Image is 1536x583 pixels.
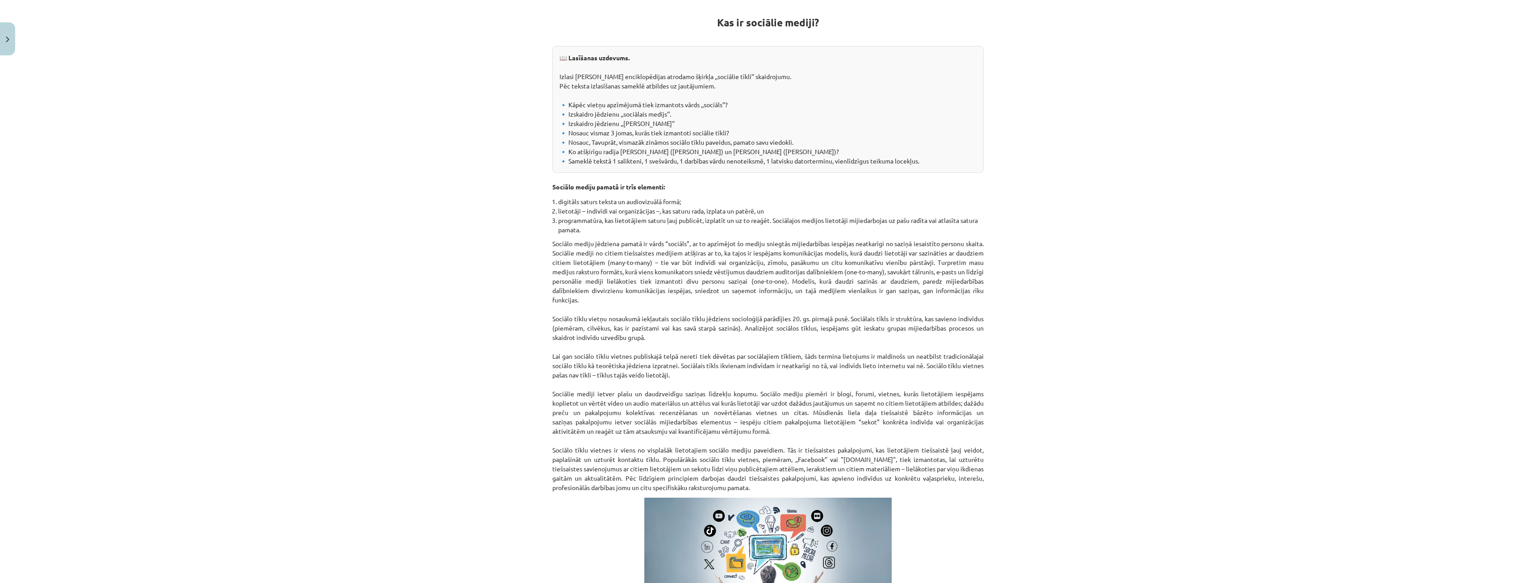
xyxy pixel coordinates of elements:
[559,54,630,62] strong: 📖 Lasīšanas uzdevums.
[552,46,984,173] div: Izlasi [PERSON_NAME] enciklopēdijas atrodamo šķirkļa ,,sociālie tīkli’’ skaidrojumu. Pēc teksta i...
[552,239,984,492] p: Sociālo mediju jēdziena pamatā ir vārds “sociāls”, ar to apzīmējot šo mediju sniegtās mijiedarbīb...
[558,197,984,206] li: digitāls saturs teksta un audiovizuālā formā;
[6,37,9,42] img: icon-close-lesson-0947bae3869378f0d4975bcd49f059093ad1ed9edebbc8119c70593378902aed.svg
[558,216,984,235] li: programmatūra, kas lietotājiem saturu ļauj publicēt, izplatīt un uz to reaģēt. Sociālajos medijos...
[552,183,665,191] strong: Sociālo mediju pamatā ir trīs elementi:
[558,206,984,216] li: lietotāji – indivīdi vai organizācijas –, kas saturu rada, izplata un patērē, un
[717,16,819,29] strong: Kas ir sociālie mediji?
